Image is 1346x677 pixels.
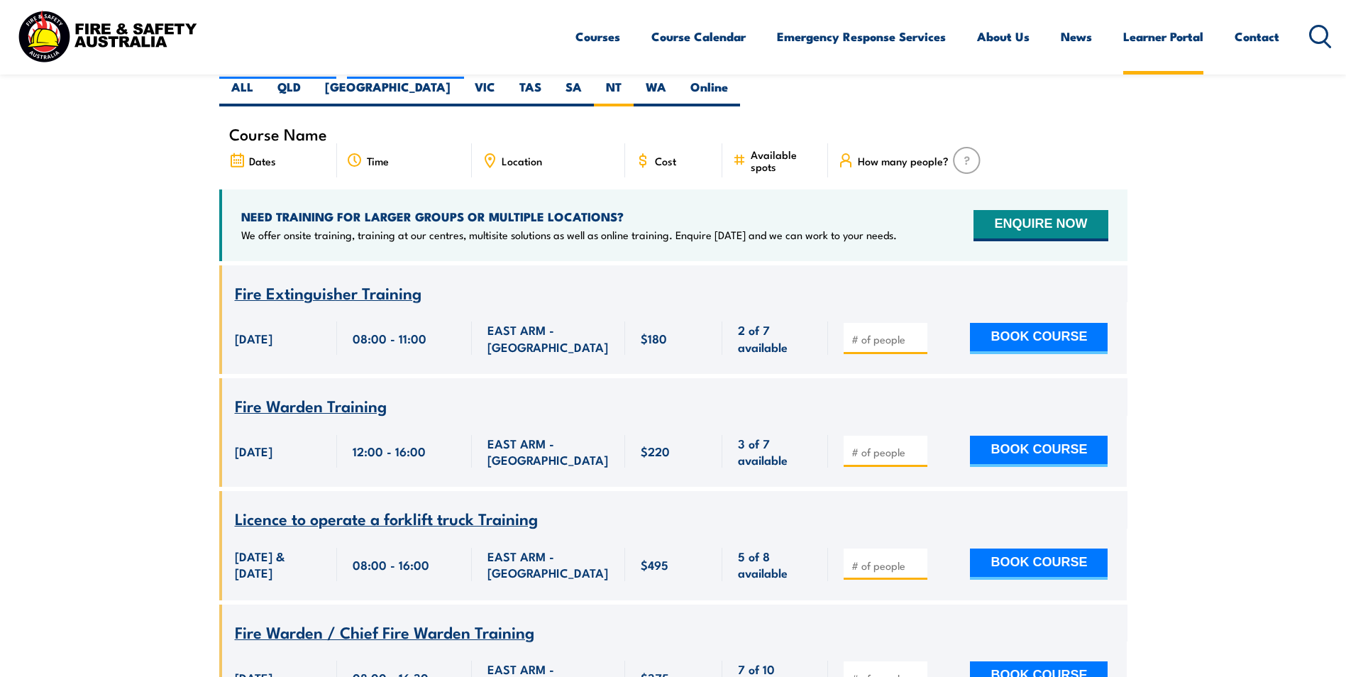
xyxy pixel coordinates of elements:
[219,79,265,106] label: ALL
[249,155,276,167] span: Dates
[502,155,542,167] span: Location
[229,128,327,140] span: Course Name
[553,79,594,106] label: SA
[235,330,272,346] span: [DATE]
[353,330,426,346] span: 08:00 - 11:00
[235,506,538,530] span: Licence to operate a forklift truck Training
[851,445,922,459] input: # of people
[678,79,740,106] label: Online
[977,18,1030,55] a: About Us
[1123,18,1203,55] a: Learner Portal
[641,556,668,573] span: $495
[235,443,272,459] span: [DATE]
[1235,18,1279,55] a: Contact
[463,79,507,106] label: VIC
[594,79,634,106] label: NT
[487,548,609,581] span: EAST ARM - [GEOGRAPHIC_DATA]
[507,79,553,106] label: TAS
[634,79,678,106] label: WA
[651,18,746,55] a: Course Calendar
[851,332,922,346] input: # of people
[970,549,1108,580] button: BOOK COURSE
[235,548,321,581] span: [DATE] & [DATE]
[973,210,1108,241] button: ENQUIRE NOW
[241,209,897,224] h4: NEED TRAINING FOR LARGER GROUPS OR MULTIPLE LOCATIONS?
[313,79,463,106] label: [GEOGRAPHIC_DATA]
[487,435,609,468] span: EAST ARM - [GEOGRAPHIC_DATA]
[851,558,922,573] input: # of people
[241,228,897,242] p: We offer onsite training, training at our centres, multisite solutions as well as online training...
[235,624,534,642] a: Fire Warden / Chief Fire Warden Training
[367,155,389,167] span: Time
[641,330,667,346] span: $180
[641,443,670,459] span: $220
[487,321,609,355] span: EAST ARM - [GEOGRAPHIC_DATA]
[235,280,421,304] span: Fire Extinguisher Training
[738,321,812,355] span: 2 of 7 available
[970,436,1108,467] button: BOOK COURSE
[235,285,421,302] a: Fire Extinguisher Training
[738,548,812,581] span: 5 of 8 available
[858,155,949,167] span: How many people?
[751,148,818,172] span: Available spots
[353,556,429,573] span: 08:00 - 16:00
[970,323,1108,354] button: BOOK COURSE
[777,18,946,55] a: Emergency Response Services
[265,79,313,106] label: QLD
[655,155,676,167] span: Cost
[235,620,534,644] span: Fire Warden / Chief Fire Warden Training
[235,510,538,528] a: Licence to operate a forklift truck Training
[575,18,620,55] a: Courses
[235,397,387,415] a: Fire Warden Training
[235,393,387,417] span: Fire Warden Training
[353,443,426,459] span: 12:00 - 16:00
[738,435,812,468] span: 3 of 7 available
[1061,18,1092,55] a: News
